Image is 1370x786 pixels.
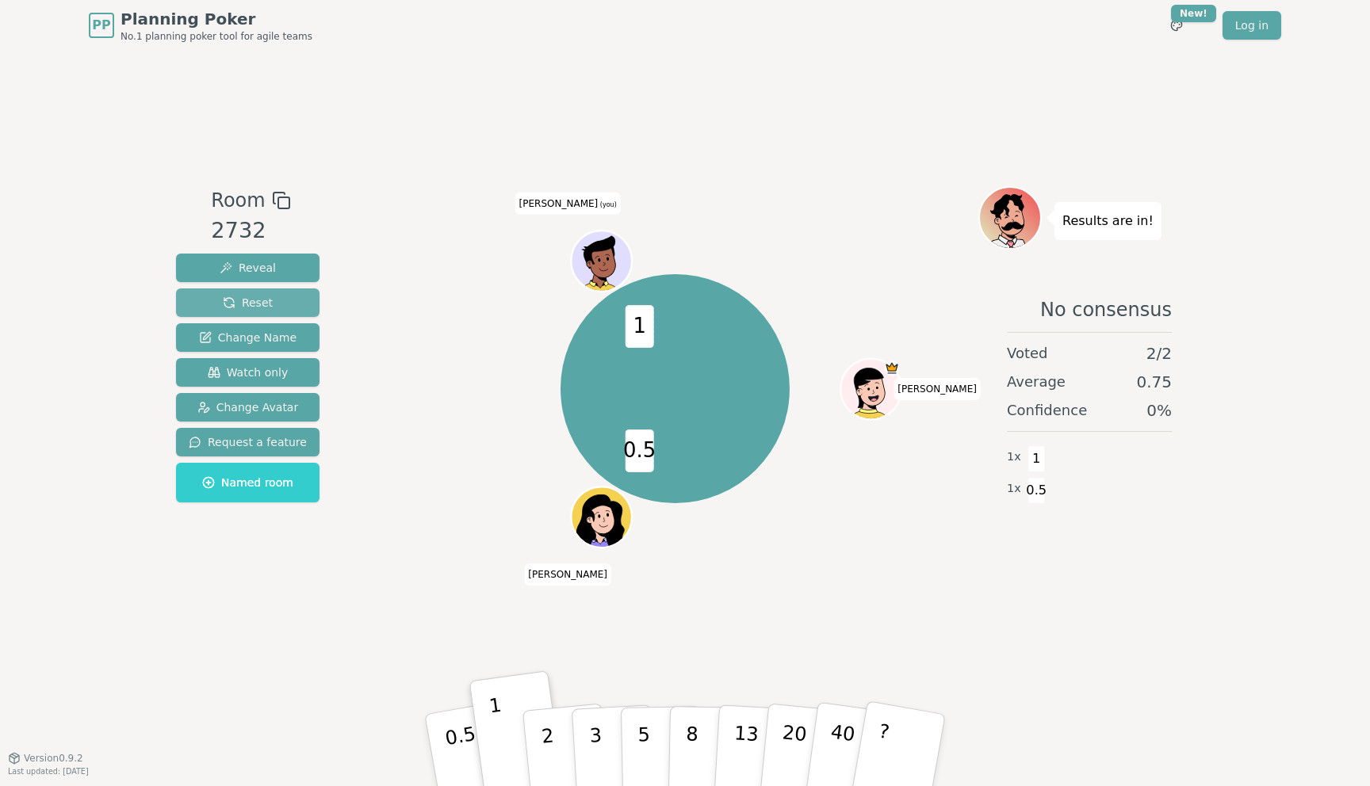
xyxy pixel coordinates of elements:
span: Room [211,186,265,215]
button: Reset [176,288,320,317]
button: Named room [176,463,320,502]
div: New! [1171,5,1216,22]
span: Change Name [199,330,297,345]
span: 0.5 [625,429,653,472]
button: Change Name [176,323,320,352]
a: Log in [1223,11,1281,40]
span: Average [1007,371,1066,393]
span: Last updated: [DATE] [8,767,89,776]
span: Request a feature [189,434,307,450]
div: 2732 [211,215,290,247]
button: Version0.9.2 [8,752,83,765]
span: 2 / 2 [1146,342,1172,364]
span: Reset [223,295,273,311]
span: Named room [202,475,293,490]
span: 0.5 [1027,477,1046,504]
span: Watch only [208,364,289,380]
p: Results are in! [1062,210,1154,232]
span: PP [92,16,110,35]
span: Confidence [1007,399,1087,422]
button: Change Avatar [176,393,320,422]
span: 1 [1027,445,1046,472]
span: Click to change your name [515,192,621,214]
span: No consensus [1040,297,1172,322]
span: 0 % [1146,399,1172,422]
button: Reveal [176,254,320,282]
span: (you) [598,200,617,208]
button: Watch only [176,358,320,387]
p: 1 [488,694,511,780]
span: Click to change your name [894,378,981,400]
span: Reveal [220,260,276,276]
span: Planning Poker [121,8,312,30]
span: Click to change your name [524,563,611,586]
span: 0.75 [1136,371,1172,393]
button: New! [1162,11,1191,40]
span: Change Avatar [197,399,299,415]
span: No.1 planning poker tool for agile teams [121,30,312,43]
span: Voted [1007,342,1048,364]
span: Version 0.9.2 [24,752,83,765]
span: 1 x [1007,448,1021,466]
span: 1 x [1007,480,1021,498]
a: PPPlanning PokerNo.1 planning poker tool for agile teams [89,8,312,43]
button: Request a feature [176,428,320,456]
span: 1 [625,305,653,348]
span: Richard is the host [884,361,899,376]
button: Click to change your avatar [572,232,630,289]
